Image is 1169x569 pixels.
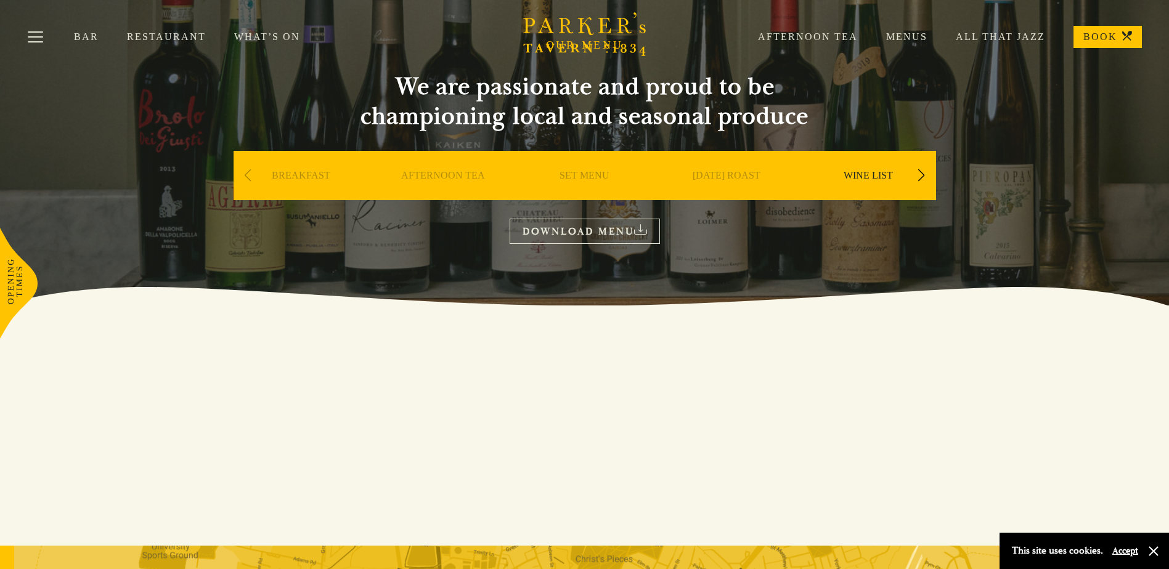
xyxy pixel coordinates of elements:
[510,219,660,244] a: DOWNLOAD MENU
[240,162,256,189] div: Previous slide
[560,169,609,219] a: SET MENU
[234,151,369,237] div: 1 / 9
[693,169,760,219] a: [DATE] ROAST
[1012,542,1103,560] p: This site uses cookies.
[659,151,794,237] div: 4 / 9
[375,151,511,237] div: 2 / 9
[913,162,930,189] div: Next slide
[517,151,653,237] div: 3 / 9
[272,169,330,219] a: BREAKFAST
[338,72,831,131] h2: We are passionate and proud to be championing local and seasonal produce
[1112,545,1138,557] button: Accept
[401,169,485,219] a: AFTERNOON TEA
[1147,545,1160,557] button: Close and accept
[800,151,936,237] div: 5 / 9
[844,169,893,219] a: WINE LIST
